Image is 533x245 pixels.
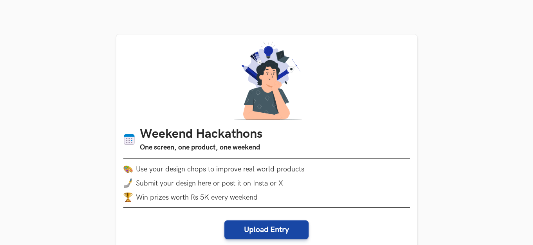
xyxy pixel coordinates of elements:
[123,193,133,202] img: trophy.png
[140,142,262,153] h3: One screen, one product, one weekend
[140,127,262,142] h1: Weekend Hackathons
[123,164,133,174] img: palette.png
[123,164,410,174] li: Use your design chops to improve real world products
[123,193,410,202] li: Win prizes worth Rs 5K every weekend
[136,179,283,187] span: Submit your design here or post it on Insta or X
[224,220,309,239] a: Upload Entry
[123,178,133,188] img: mobile-in-hand.png
[229,41,304,120] img: A designer thinking
[123,133,135,146] img: Calendar icon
